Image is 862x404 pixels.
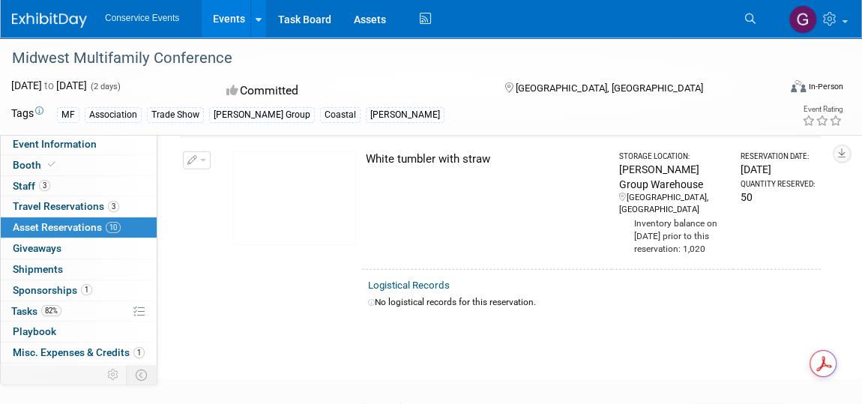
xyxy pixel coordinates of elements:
span: Giveaways [13,242,61,254]
div: Inventory balance on [DATE] prior to this reservation: 1,020 [619,216,727,256]
div: In-Person [808,81,843,92]
div: [PERSON_NAME] [366,107,444,123]
div: Coastal [320,107,361,123]
span: 3 [108,201,119,212]
span: 3 [39,180,50,191]
div: No logistical records for this reservation. [368,296,815,309]
span: Booth [13,159,58,171]
div: Association [85,107,142,123]
a: Shipments [1,259,157,280]
span: Misc. Expenses & Credits [13,346,145,358]
div: Event Rating [802,106,843,113]
i: Booth reservation complete [48,160,55,169]
div: Committed [222,78,480,104]
span: [GEOGRAPHIC_DATA], [GEOGRAPHIC_DATA] [516,82,703,94]
a: Tasks82% [1,301,157,322]
span: Playbook [13,325,56,337]
span: [DATE] [DATE] [11,79,87,91]
img: ExhibitDay [12,13,87,28]
div: [DATE] [741,162,815,177]
span: 1 [81,284,92,295]
div: Quantity Reserved: [741,179,815,190]
div: Trade Show [147,107,204,123]
img: Format-Inperson.png [791,80,806,92]
div: [GEOGRAPHIC_DATA], [GEOGRAPHIC_DATA] [619,192,727,216]
a: Sponsorships1 [1,280,157,301]
td: Tags [11,106,43,123]
div: 50 [741,190,815,205]
span: Shipments [13,263,63,275]
a: Booth [1,155,157,175]
div: Reservation Date: [741,151,815,162]
a: Staff3 [1,176,157,196]
div: Midwest Multifamily Conference [7,45,762,72]
span: to [42,79,56,91]
span: Event Information [13,138,97,150]
div: [PERSON_NAME] Group Warehouse [619,162,727,192]
img: View Images [232,151,356,245]
a: Giveaways [1,238,157,259]
span: Travel Reservations [13,200,119,212]
span: Staff [13,180,50,192]
span: 82% [41,305,61,316]
span: Sponsorships [13,284,92,296]
div: Event Format [714,78,844,100]
a: Playbook [1,322,157,342]
span: (2 days) [89,82,121,91]
a: Logistical Records [368,280,450,291]
a: Travel Reservations3 [1,196,157,217]
div: MF [57,107,79,123]
a: Misc. Expenses & Credits1 [1,343,157,363]
div: White tumbler with straw [366,151,606,167]
a: Event Information [1,134,157,154]
td: Personalize Event Tab Strip [100,365,127,385]
td: Toggle Event Tabs [127,365,157,385]
div: Storage Location: [619,151,727,162]
a: Asset Reservations10 [1,217,157,238]
span: 10 [106,222,121,233]
div: [PERSON_NAME] Group [209,107,315,123]
span: 1 [133,347,145,358]
span: Tasks [11,305,61,317]
img: Gayle Reese [789,5,817,34]
span: Conservice Events [105,13,179,23]
span: Asset Reservations [13,221,121,233]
